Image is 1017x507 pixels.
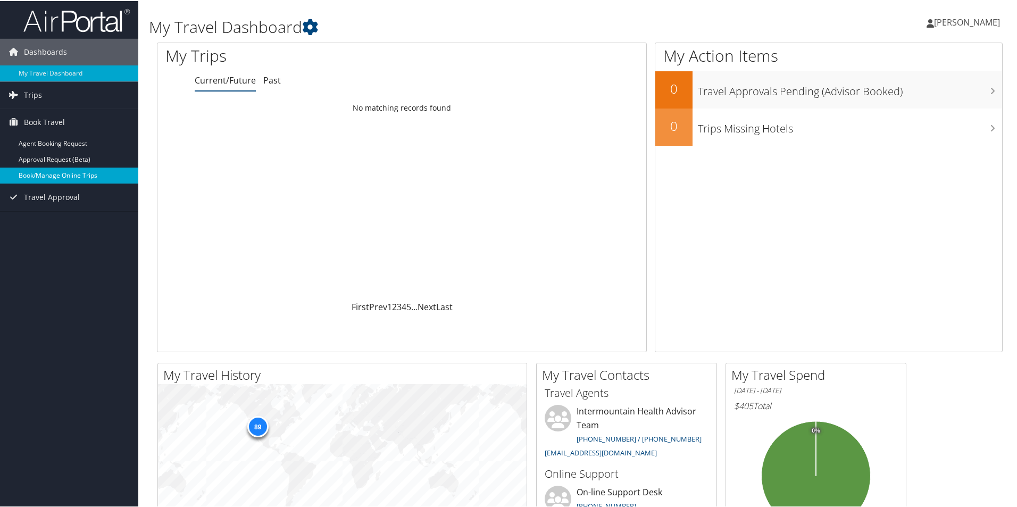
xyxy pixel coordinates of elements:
[542,365,716,383] h2: My Travel Contacts
[698,115,1002,135] h3: Trips Missing Hotels
[655,116,693,134] h2: 0
[352,300,369,312] a: First
[734,399,898,411] h6: Total
[812,427,820,433] tspan: 0%
[163,365,527,383] h2: My Travel History
[24,38,67,64] span: Dashboards
[369,300,387,312] a: Prev
[934,15,1000,27] span: [PERSON_NAME]
[698,78,1002,98] h3: Travel Approvals Pending (Advisor Booked)
[263,73,281,85] a: Past
[149,15,723,37] h1: My Travel Dashboard
[545,466,708,480] h3: Online Support
[406,300,411,312] a: 5
[157,97,646,117] td: No matching records found
[655,107,1002,145] a: 0Trips Missing Hotels
[195,73,256,85] a: Current/Future
[545,447,657,456] a: [EMAIL_ADDRESS][DOMAIN_NAME]
[397,300,402,312] a: 3
[545,385,708,400] h3: Travel Agents
[23,7,130,32] img: airportal-logo.png
[402,300,406,312] a: 4
[734,385,898,395] h6: [DATE] - [DATE]
[539,404,714,461] li: Intermountain Health Advisor Team
[24,108,65,135] span: Book Travel
[411,300,418,312] span: …
[165,44,435,66] h1: My Trips
[655,79,693,97] h2: 0
[24,183,80,210] span: Travel Approval
[731,365,906,383] h2: My Travel Spend
[927,5,1011,37] a: [PERSON_NAME]
[24,81,42,107] span: Trips
[655,44,1002,66] h1: My Action Items
[418,300,436,312] a: Next
[387,300,392,312] a: 1
[392,300,397,312] a: 2
[734,399,753,411] span: $405
[436,300,453,312] a: Last
[577,433,702,443] a: [PHONE_NUMBER] / [PHONE_NUMBER]
[655,70,1002,107] a: 0Travel Approvals Pending (Advisor Booked)
[247,415,268,436] div: 89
